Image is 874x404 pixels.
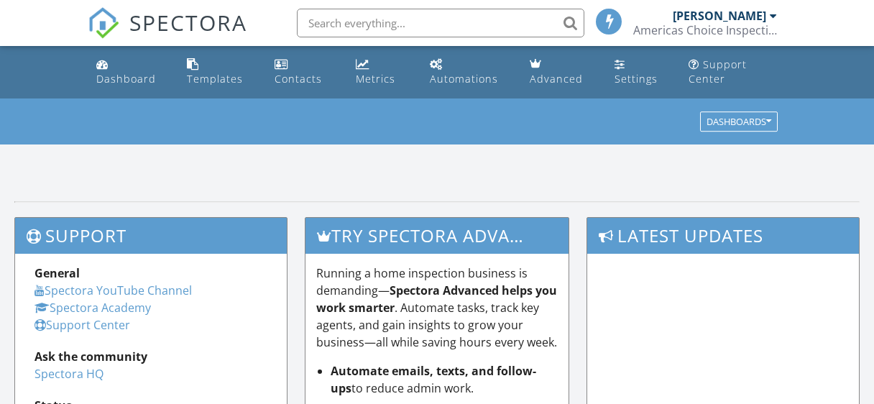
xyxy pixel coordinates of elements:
[430,72,498,86] div: Automations
[615,72,658,86] div: Settings
[530,72,583,86] div: Advanced
[356,72,395,86] div: Metrics
[34,300,151,316] a: Spectora Academy
[633,23,777,37] div: Americas Choice Inspections - Triad
[15,218,287,253] h3: Support
[34,348,267,365] div: Ask the community
[331,362,558,397] li: to reduce admin work.
[96,72,156,86] div: Dashboard
[187,72,243,86] div: Templates
[700,112,778,132] button: Dashboards
[316,283,557,316] strong: Spectora Advanced helps you work smarter
[88,19,247,50] a: SPECTORA
[91,52,170,93] a: Dashboard
[275,72,322,86] div: Contacts
[524,52,597,93] a: Advanced
[269,52,339,93] a: Contacts
[316,265,558,351] p: Running a home inspection business is demanding— . Automate tasks, track key agents, and gain ins...
[707,117,771,127] div: Dashboards
[34,317,130,333] a: Support Center
[609,52,672,93] a: Settings
[683,52,783,93] a: Support Center
[34,283,192,298] a: Spectora YouTube Channel
[34,265,80,281] strong: General
[297,9,584,37] input: Search everything...
[424,52,512,93] a: Automations (Basic)
[129,7,247,37] span: SPECTORA
[689,58,747,86] div: Support Center
[587,218,859,253] h3: Latest Updates
[88,7,119,39] img: The Best Home Inspection Software - Spectora
[350,52,413,93] a: Metrics
[305,218,569,253] h3: Try spectora advanced [DATE]
[331,363,536,396] strong: Automate emails, texts, and follow-ups
[181,52,257,93] a: Templates
[673,9,766,23] div: [PERSON_NAME]
[34,366,103,382] a: Spectora HQ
